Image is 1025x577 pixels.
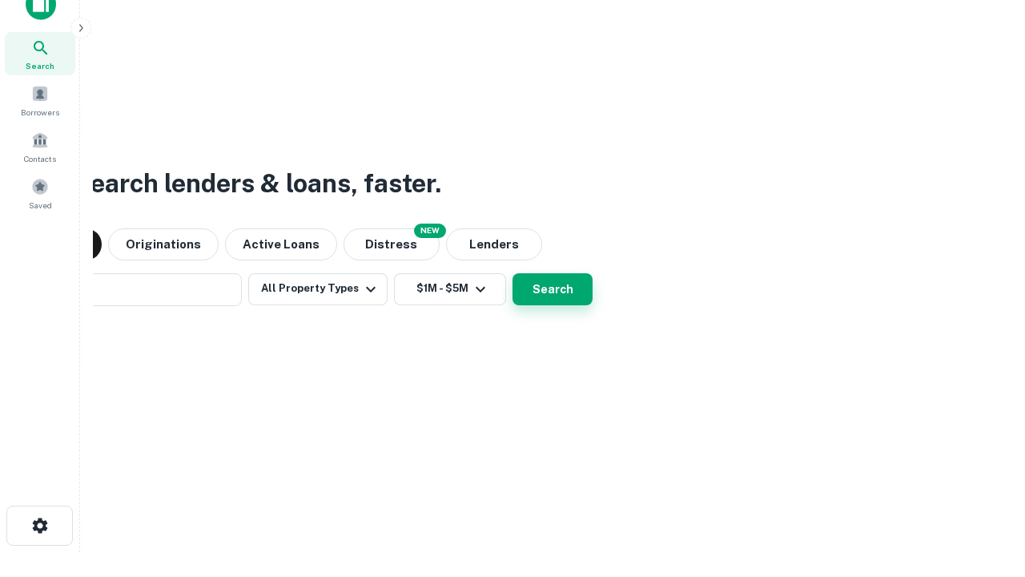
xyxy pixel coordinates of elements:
[344,228,440,260] button: Search distressed loans with lien and other non-mortgage details.
[24,152,56,165] span: Contacts
[5,125,75,168] a: Contacts
[512,273,593,305] button: Search
[394,273,506,305] button: $1M - $5M
[414,224,446,238] div: NEW
[108,228,219,260] button: Originations
[5,32,75,75] a: Search
[29,199,52,212] span: Saved
[73,164,441,203] h3: Search lenders & loans, faster.
[446,228,542,260] button: Lenders
[5,171,75,215] a: Saved
[21,106,59,119] span: Borrowers
[5,79,75,122] a: Borrowers
[225,228,337,260] button: Active Loans
[248,273,388,305] button: All Property Types
[26,59,54,72] span: Search
[945,449,1025,526] iframe: Chat Widget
